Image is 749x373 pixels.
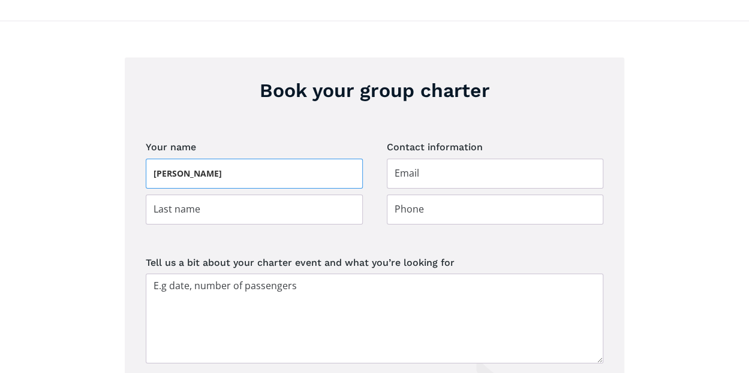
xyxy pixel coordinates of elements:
input: Last name [146,195,363,225]
legend: Contact information [387,138,483,156]
h3: Book your group charter [146,78,603,102]
input: Phone [387,195,604,225]
input: Email [387,159,604,189]
legend: Your name [146,138,196,156]
input: First name [146,159,363,189]
label: Tell us a bit about your charter event and what you’re looking for [146,254,603,271]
